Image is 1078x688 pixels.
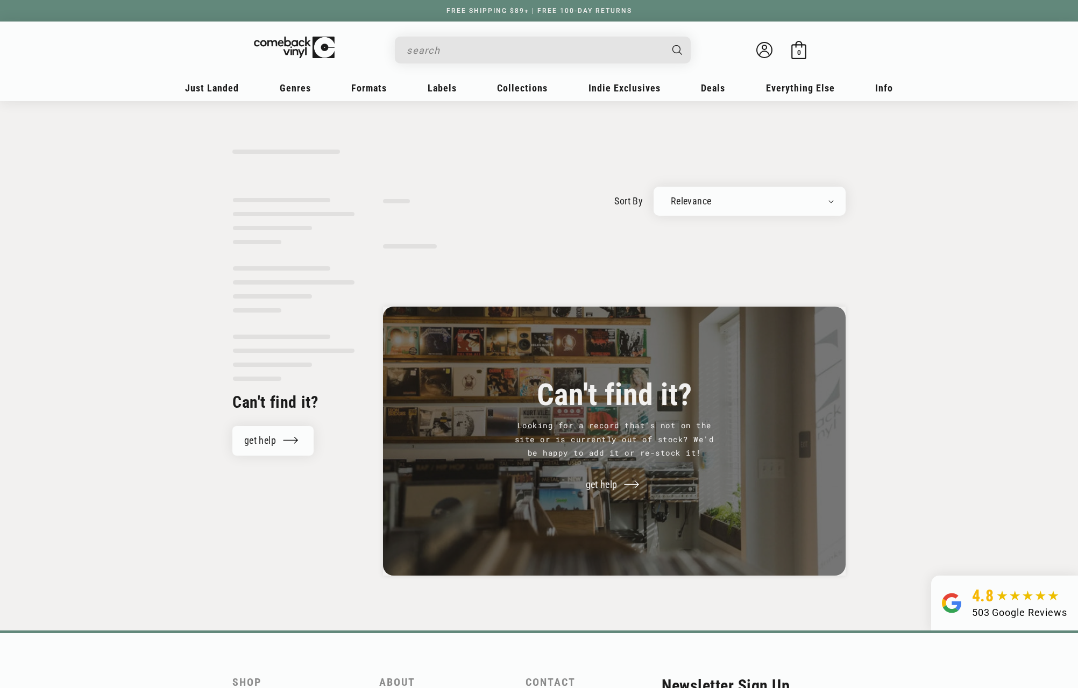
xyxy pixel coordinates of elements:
a: FREE SHIPPING $89+ | FREE 100-DAY RETURNS [436,7,643,15]
img: star5.svg [997,591,1059,601]
span: Formats [351,82,387,94]
span: Labels [428,82,457,94]
p: Looking for a record that's not on the site or is currently out of stock? We'd be happy to add it... [512,419,717,460]
span: Just Landed [185,82,239,94]
img: Group.svg [942,586,961,620]
span: Collections [497,82,548,94]
a: 4.8 503 Google Reviews [931,576,1078,630]
span: Genres [280,82,311,94]
span: Deals [701,82,725,94]
span: 0 [797,48,801,56]
h3: Can't find it? [410,383,819,408]
span: Everything Else [766,82,835,94]
span: Info [875,82,893,94]
a: get help [232,426,314,456]
div: 503 Google Reviews [972,605,1067,620]
button: Search [663,37,692,63]
a: get help [574,470,655,500]
span: Indie Exclusives [588,82,661,94]
input: search [407,39,662,61]
div: Search [395,37,691,63]
label: sort by [614,194,643,208]
span: 4.8 [972,586,994,605]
